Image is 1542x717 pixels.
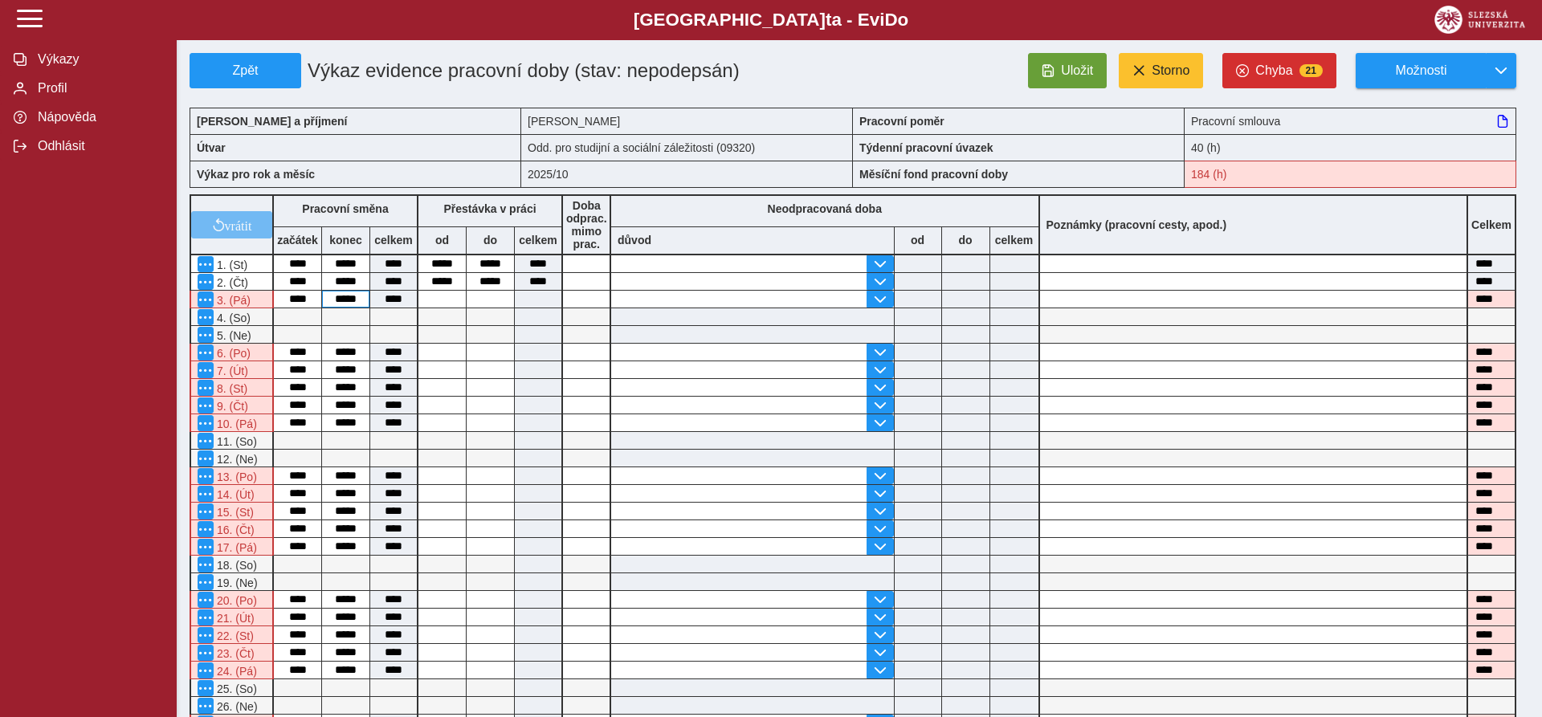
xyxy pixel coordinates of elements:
div: Po 6 hodinách nepřetržité práce je nutná přestávka v práci na jídlo a oddech v trvání nejméně 30 ... [190,485,274,503]
b: Přestávka v práci [443,202,536,215]
span: 18. (So) [214,559,257,572]
span: 10. (Pá) [214,418,257,430]
div: Po 6 hodinách nepřetržité práce je nutná přestávka v práci na jídlo a oddech v trvání nejméně 30 ... [190,626,274,644]
span: Odhlásit [33,139,163,153]
div: 2025/10 [521,161,853,188]
span: 8. (St) [214,382,247,395]
span: 24. (Pá) [214,665,257,678]
div: Po 6 hodinách nepřetržité práce je nutná přestávka v práci na jídlo a oddech v trvání nejméně 30 ... [190,414,274,432]
span: 3. (Pá) [214,294,251,307]
b: do [942,234,989,246]
div: Odd. pro studijní a sociální záležitosti (09320) [521,134,853,161]
b: [PERSON_NAME] a příjmení [197,115,347,128]
button: Menu [198,344,214,361]
b: začátek [274,234,321,246]
button: Menu [198,503,214,519]
span: 1. (St) [214,259,247,271]
span: 23. (Čt) [214,647,255,660]
span: 2. (Čt) [214,276,248,289]
span: o [898,10,909,30]
span: Nápověda [33,110,163,124]
b: konec [322,234,369,246]
span: 11. (So) [214,435,257,448]
button: Menu [198,450,214,466]
button: Menu [198,433,214,449]
span: t [826,10,831,30]
button: Menu [198,539,214,555]
b: [GEOGRAPHIC_DATA] a - Evi [48,10,1494,31]
div: Po 6 hodinách nepřetržité práce je nutná přestávka v práci na jídlo a oddech v trvání nejméně 30 ... [190,662,274,679]
span: 5. (Ne) [214,329,251,342]
span: Zpět [197,63,294,78]
div: Po 6 hodinách nepřetržité práce je nutná přestávka v práci na jídlo a oddech v trvání nejméně 30 ... [190,503,274,520]
span: vrátit [225,218,252,231]
button: Menu [198,698,214,714]
div: Po 6 hodinách nepřetržité práce je nutná přestávka v práci na jídlo a oddech v trvání nejméně 30 ... [190,344,274,361]
button: Menu [198,645,214,661]
span: 26. (Ne) [214,700,258,713]
button: Menu [198,256,214,272]
span: 21. (Út) [214,612,255,625]
button: Menu [198,574,214,590]
button: Chyba21 [1222,53,1336,88]
button: Zpět [190,53,301,88]
button: Menu [198,662,214,678]
span: 4. (So) [214,312,251,324]
span: 9. (Čt) [214,400,248,413]
span: Storno [1152,63,1189,78]
button: Menu [198,592,214,608]
div: Po 6 hodinách nepřetržité práce je nutná přestávka v práci na jídlo a oddech v trvání nejméně 30 ... [190,379,274,397]
div: Pracovní smlouva [1185,108,1516,134]
b: Výkaz pro rok a měsíc [197,168,315,181]
div: Po 6 hodinách nepřetržité práce je nutná přestávka v práci na jídlo a oddech v trvání nejméně 30 ... [190,291,274,308]
button: Menu [198,291,214,308]
b: Pracovní směna [302,202,388,215]
span: 21 [1299,64,1323,77]
button: Menu [198,362,214,378]
b: Týdenní pracovní úvazek [859,141,993,154]
div: Fond pracovní doby (184 h) a součet hodin (194:30 h) se neshodují! [1185,161,1516,188]
div: 40 (h) [1185,134,1516,161]
b: celkem [515,234,561,246]
span: 13. (Po) [214,471,257,483]
button: Menu [198,609,214,625]
b: celkem [370,234,417,246]
button: Uložit [1028,53,1107,88]
span: 17. (Pá) [214,541,257,554]
button: Menu [198,556,214,572]
button: Menu [198,327,214,343]
span: 22. (St) [214,629,254,642]
b: důvod [618,234,651,246]
h1: Výkaz evidence pracovní doby (stav: nepodepsán) [301,53,748,88]
div: Po 6 hodinách nepřetržité práce je nutná přestávka v práci na jídlo a oddech v trvání nejméně 30 ... [190,644,274,662]
b: od [418,234,466,246]
div: Po 6 hodinách nepřetržité práce je nutná přestávka v práci na jídlo a oddech v trvání nejméně 30 ... [190,467,274,485]
button: vrátit [191,211,272,238]
b: od [895,234,941,246]
button: Menu [198,397,214,413]
b: do [467,234,514,246]
button: Možnosti [1356,53,1486,88]
span: 6. (Po) [214,347,251,360]
button: Storno [1119,53,1203,88]
span: 16. (Čt) [214,523,255,536]
span: Profil [33,81,163,96]
button: Menu [198,380,214,396]
button: Menu [198,309,214,325]
button: Menu [198,274,214,290]
span: D [884,10,897,30]
div: Po 6 hodinách nepřetržité práce je nutná přestávka v práci na jídlo a oddech v trvání nejméně 30 ... [190,538,274,556]
button: Menu [198,415,214,431]
span: 19. (Ne) [214,576,258,589]
span: 12. (Ne) [214,453,258,466]
b: Měsíční fond pracovní doby [859,168,1008,181]
b: Celkem [1471,218,1511,231]
span: 7. (Út) [214,365,248,377]
button: Menu [198,521,214,537]
button: Menu [198,627,214,643]
div: Po 6 hodinách nepřetržité práce je nutná přestávka v práci na jídlo a oddech v trvání nejméně 30 ... [190,397,274,414]
b: Útvar [197,141,226,154]
b: Poznámky (pracovní cesty, apod.) [1040,218,1234,231]
button: Menu [198,486,214,502]
b: celkem [990,234,1038,246]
